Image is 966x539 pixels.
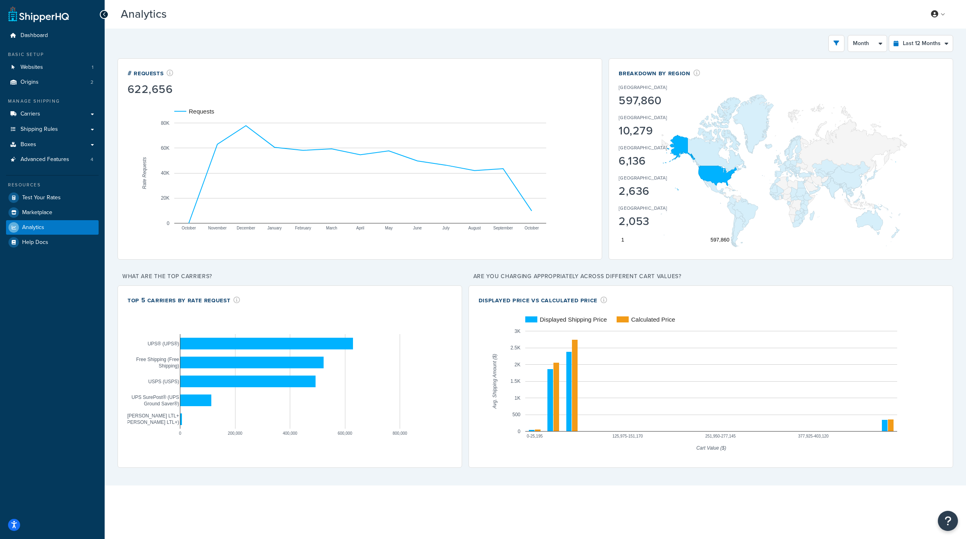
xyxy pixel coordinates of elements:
div: Displayed Price vs Calculated Price [479,295,607,305]
a: Advanced Features4 [6,152,99,167]
li: Origins [6,75,99,90]
span: Marketplace [22,209,52,216]
text: 1 [621,237,624,243]
div: 2,053 [619,216,692,227]
svg: A chart. [128,97,592,250]
text: 80K [161,120,169,126]
text: 400,000 [283,431,297,435]
span: Carriers [21,111,40,118]
button: Open Resource Center [938,511,958,531]
p: Are you charging appropriately across different cart values? [469,271,953,282]
text: February [295,225,311,230]
text: 0 [518,428,520,434]
div: Top 5 Carriers by Rate Request [128,295,240,305]
text: 600,000 [338,431,353,435]
text: Avg. Shipping Amount ($) [491,354,497,409]
text: Calculated Price [631,316,675,323]
span: Advanced Features [21,156,69,163]
p: [GEOGRAPHIC_DATA] [619,174,667,182]
svg: A chart. [128,305,452,458]
a: Boxes [6,137,99,152]
p: [GEOGRAPHIC_DATA] [619,114,667,121]
text: Rate Requests [142,157,147,189]
text: Requests [189,108,214,115]
text: UPS® (UPS®) [148,341,179,347]
text: January [267,225,282,230]
button: open filter drawer [828,35,844,52]
text: UPS SurePost® (UPS [132,394,179,400]
span: Websites [21,64,43,71]
text: [PERSON_NAME]+[PERSON_NAME] LTL+ [85,413,179,419]
a: Test Your Rates [6,190,99,205]
a: Origins2 [6,75,99,90]
text: 597,860 [710,237,729,243]
text: August [468,225,481,230]
svg: A chart. [619,95,943,248]
text: 500 [512,412,520,417]
text: Cart Value ($) [696,445,726,450]
text: 3K [514,328,520,334]
a: Analytics [6,220,99,235]
div: 6,136 [619,155,692,167]
text: Free Shipping (Free [136,357,179,362]
text: Displayed Shipping Price [540,316,607,323]
div: 2,636 [619,186,692,197]
text: May [385,225,393,230]
a: Help Docs [6,235,99,250]
span: 2 [91,79,93,86]
a: Marketplace [6,205,99,220]
text: November [208,225,227,230]
text: April [356,225,364,230]
span: Help Docs [22,239,48,246]
p: [GEOGRAPHIC_DATA] [619,204,667,212]
text: 125,975-151,170 [612,434,643,438]
span: Origins [21,79,39,86]
text: 1K [514,395,520,401]
text: 251,950-277,145 [705,434,736,438]
text: July [442,225,450,230]
li: Advanced Features [6,152,99,167]
text: 2K [514,361,520,367]
text: USPS (USPS) [148,378,179,384]
a: Websites1 [6,60,99,75]
text: Ground Saver®) [144,401,179,406]
span: 1 [92,64,93,71]
text: 200,000 [228,431,243,435]
a: Shipping Rules [6,122,99,137]
div: 10,279 [619,125,692,136]
text: ([PERSON_NAME]+[PERSON_NAME] LTL+) [81,419,179,425]
h3: Analytics [121,8,913,21]
text: 40K [161,170,169,176]
text: October [182,225,196,230]
p: [GEOGRAPHIC_DATA] [619,144,667,151]
span: Test Your Rates [22,194,61,201]
span: Dashboard [21,32,48,39]
text: September [493,225,514,230]
span: Beta [169,11,196,20]
text: 800,000 [392,431,407,435]
div: 597,860 [619,95,692,106]
li: Carriers [6,107,99,122]
text: 60K [161,145,169,151]
li: Websites [6,60,99,75]
text: June [413,225,422,230]
a: Dashboard [6,28,99,43]
div: Manage Shipping [6,98,99,105]
svg: A chart. [479,305,943,458]
text: October [524,225,539,230]
text: 377,925-403,120 [798,434,829,438]
text: 0 [167,220,169,226]
div: Resources [6,182,99,188]
span: Shipping Rules [21,126,58,133]
div: # Requests [128,68,173,78]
